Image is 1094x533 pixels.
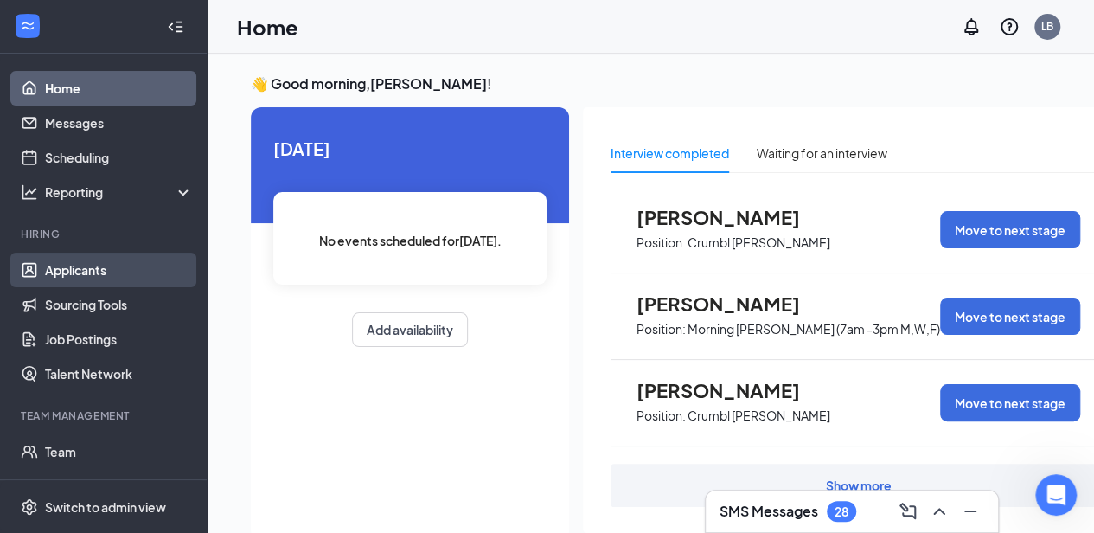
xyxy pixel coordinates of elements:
[1035,474,1077,516] iframe: Intercom live chat
[940,298,1080,335] button: Move to next stage
[757,144,887,163] div: Waiting for an interview
[688,321,940,337] p: Morning [PERSON_NAME] (7am -3pm M,W,F)
[273,135,547,162] span: [DATE]
[319,231,502,250] span: No events scheduled for [DATE] .
[956,498,984,525] button: Minimize
[637,379,827,401] span: [PERSON_NAME]
[21,183,38,201] svg: Analysis
[237,12,298,42] h1: Home
[45,287,193,322] a: Sourcing Tools
[637,292,827,315] span: [PERSON_NAME]
[167,18,184,35] svg: Collapse
[21,498,38,516] svg: Settings
[961,16,982,37] svg: Notifications
[45,183,194,201] div: Reporting
[45,71,193,106] a: Home
[925,498,953,525] button: ChevronUp
[898,501,918,522] svg: ComposeMessage
[19,17,36,35] svg: WorkstreamLogo
[637,206,827,228] span: [PERSON_NAME]
[45,253,193,287] a: Applicants
[999,16,1020,37] svg: QuestionInfo
[720,502,818,521] h3: SMS Messages
[45,356,193,391] a: Talent Network
[929,501,950,522] svg: ChevronUp
[352,312,468,347] button: Add availability
[45,469,193,504] a: E-Verify
[45,498,166,516] div: Switch to admin view
[688,408,830,424] p: Crumbl [PERSON_NAME]
[688,234,830,251] p: Crumbl [PERSON_NAME]
[940,211,1080,248] button: Move to next stage
[45,434,193,469] a: Team
[960,501,981,522] svg: Minimize
[45,322,193,356] a: Job Postings
[1041,19,1053,34] div: LB
[940,384,1080,421] button: Move to next stage
[835,504,848,519] div: 28
[21,408,189,423] div: Team Management
[637,408,686,424] p: Position:
[21,227,189,241] div: Hiring
[45,140,193,175] a: Scheduling
[826,477,892,494] div: Show more
[637,321,686,337] p: Position:
[45,106,193,140] a: Messages
[894,498,922,525] button: ComposeMessage
[611,144,729,163] div: Interview completed
[637,234,686,251] p: Position:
